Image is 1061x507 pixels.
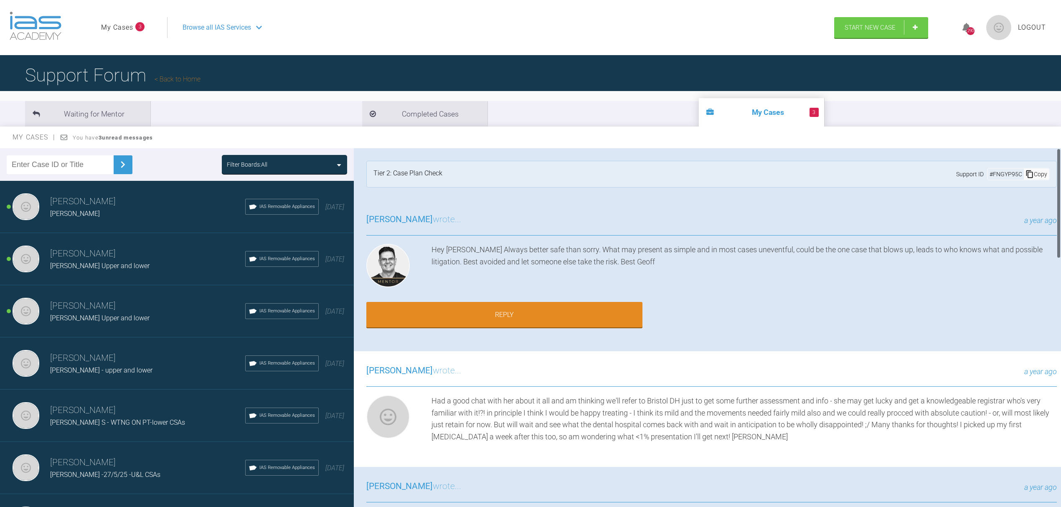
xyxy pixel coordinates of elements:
a: Back to Home [155,75,201,83]
a: My Cases [101,22,133,33]
h3: wrote... [366,213,461,227]
span: IAS Removable Appliances [259,360,315,367]
h3: [PERSON_NAME] [50,299,245,313]
a: Start New Case [834,17,928,38]
strong: 3 unread messages [99,134,153,141]
h1: Support Forum [25,61,201,90]
img: Geoff Stone [366,244,410,287]
img: Nicola Bone [13,402,39,429]
div: # FNGYP95C [988,170,1024,179]
h3: [PERSON_NAME] [50,456,245,470]
h3: wrote... [366,479,461,494]
span: a year ago [1024,483,1057,492]
a: Reply [366,302,642,328]
span: a year ago [1024,367,1057,376]
span: [DATE] [325,360,344,368]
span: [PERSON_NAME] [366,365,433,375]
span: IAS Removable Appliances [259,412,315,419]
span: [DATE] [325,464,344,472]
img: chevronRight.28bd32b0.svg [116,158,129,171]
span: You have [73,134,153,141]
a: Logout [1018,22,1046,33]
span: [PERSON_NAME] -27/5/25 -U&L CSAs [50,471,160,479]
li: Completed Cases [362,101,487,127]
span: 3 [810,108,819,117]
img: Nicola Bone [13,454,39,481]
span: My Cases [13,133,56,141]
input: Enter Case ID or Title [7,155,114,174]
div: Had a good chat with her about it all and am thinking we'll refer to Bristol DH just to get some ... [432,395,1057,443]
span: [DATE] [325,203,344,211]
span: IAS Removable Appliances [259,464,315,472]
div: Tier 2: Case Plan Check [373,168,442,180]
span: [PERSON_NAME] [366,481,433,491]
li: Waiting for Mentor [25,101,150,127]
span: [DATE] [325,412,344,420]
span: 3 [135,22,145,31]
span: [PERSON_NAME] Upper and lower [50,314,150,322]
span: [PERSON_NAME] S - WTNG ON PT-lower CSAs [50,418,185,426]
span: Start New Case [845,24,896,31]
span: Support ID [956,170,984,179]
span: IAS Removable Appliances [259,203,315,210]
h3: [PERSON_NAME] [50,351,245,365]
div: Hey [PERSON_NAME] Always better safe than sorry. What may present as simple and in most cases une... [432,244,1057,291]
span: [PERSON_NAME] [366,214,433,224]
img: Nicola Bone [13,298,39,324]
h3: wrote... [366,364,461,378]
span: [PERSON_NAME] [50,210,100,218]
img: Nicola Bone [13,246,39,272]
h3: [PERSON_NAME] [50,195,245,209]
div: 290 [967,27,975,35]
img: Nicola Bone [13,350,39,377]
img: Nicola Bone [13,193,39,220]
span: [DATE] [325,255,344,263]
div: Filter Boards: All [227,160,267,169]
img: Nicola Bone [366,395,410,439]
div: Copy [1024,169,1049,180]
li: My Cases [699,98,824,127]
span: [PERSON_NAME] Upper and lower [50,262,150,270]
img: logo-light.3e3ef733.png [10,12,61,40]
span: [DATE] [325,307,344,315]
span: [PERSON_NAME] - upper and lower [50,366,152,374]
h3: [PERSON_NAME] [50,403,245,418]
span: a year ago [1024,216,1057,225]
span: IAS Removable Appliances [259,307,315,315]
span: Browse all IAS Services [183,22,251,33]
img: profile.png [986,15,1011,40]
h3: [PERSON_NAME] [50,247,245,261]
span: IAS Removable Appliances [259,255,315,263]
